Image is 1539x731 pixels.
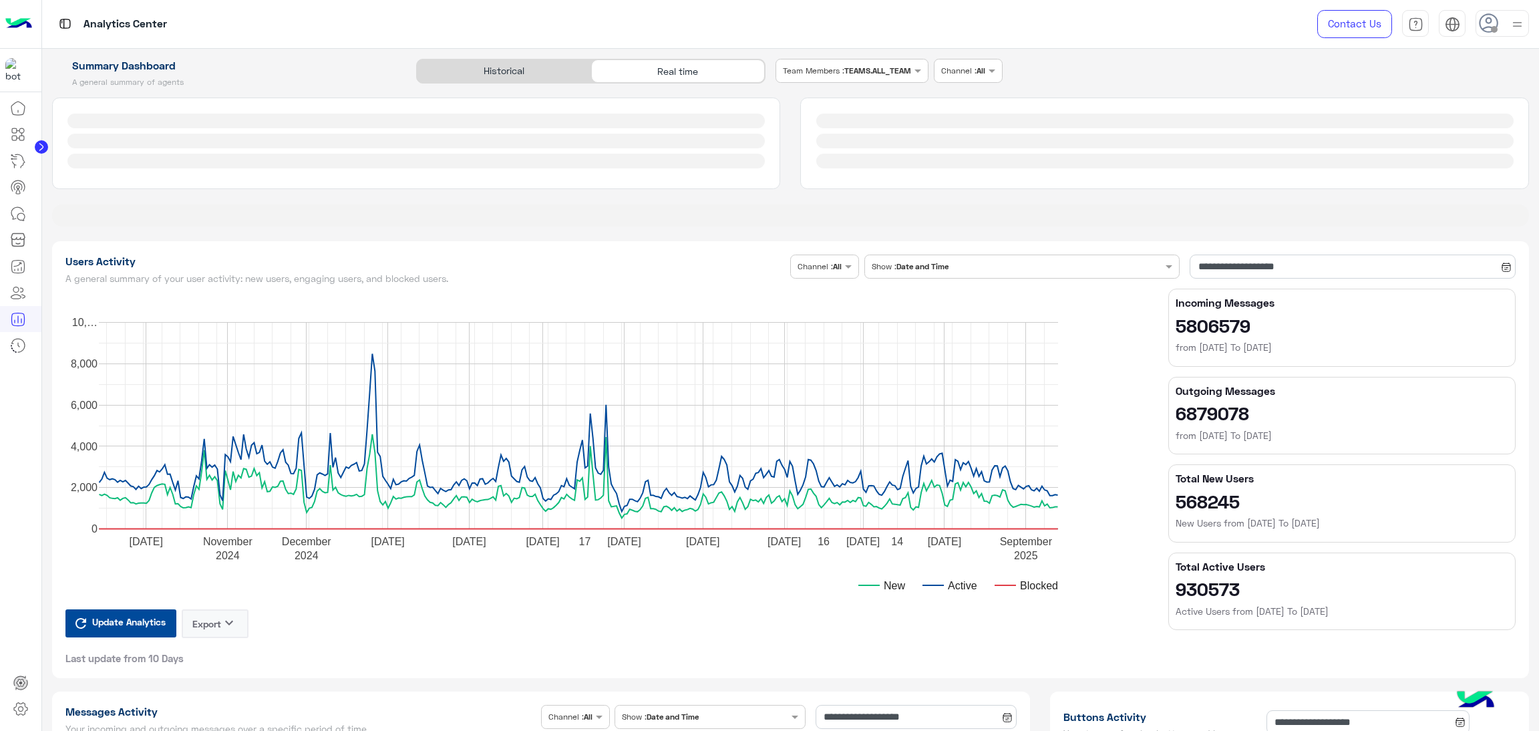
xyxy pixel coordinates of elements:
[686,536,719,547] text: [DATE]
[182,609,248,638] button: Exportkeyboard_arrow_down
[70,358,97,370] text: 8,000
[65,289,1145,609] svg: A chart.
[1402,10,1429,38] a: tab
[578,536,590,547] text: 17
[281,536,331,547] text: December
[1020,580,1058,591] text: Blocked
[948,580,977,591] text: Active
[70,441,97,452] text: 4,000
[607,536,641,547] text: [DATE]
[1176,605,1508,618] h6: Active Users from [DATE] To [DATE]
[1176,384,1508,398] h5: Outgoing Messages
[767,536,800,547] text: [DATE]
[65,255,786,268] h1: Users Activity
[846,536,879,547] text: [DATE]
[1317,10,1392,38] a: Contact Us
[818,536,830,547] text: 16
[1014,550,1038,561] text: 2025
[1176,578,1508,599] h2: 930573
[65,609,176,637] button: Update Analytics
[371,536,404,547] text: [DATE]
[70,482,97,493] text: 2,000
[1176,315,1508,336] h2: 5806579
[57,15,73,32] img: tab
[5,58,29,82] img: 1403182699927242
[294,550,318,561] text: 2024
[83,15,167,33] p: Analytics Center
[1445,17,1460,32] img: tab
[1176,490,1508,512] h2: 568245
[891,536,903,547] text: 14
[129,536,162,547] text: [DATE]
[1176,472,1508,485] h5: Total New Users
[1176,296,1508,309] h5: Incoming Messages
[884,580,905,591] text: New
[216,550,240,561] text: 2024
[1176,517,1508,530] h6: New Users from [DATE] To [DATE]
[1509,16,1526,33] img: profile
[5,10,32,38] img: Logo
[221,615,237,631] i: keyboard_arrow_down
[1176,341,1508,354] h6: from [DATE] To [DATE]
[202,536,252,547] text: November
[927,536,961,547] text: [DATE]
[70,400,97,411] text: 6,000
[1063,710,1262,724] h1: Buttons Activity
[1408,17,1423,32] img: tab
[89,613,169,631] span: Update Analytics
[452,536,486,547] text: [DATE]
[1176,560,1508,573] h5: Total Active Users
[526,536,559,547] text: [DATE]
[999,536,1052,547] text: September
[65,273,786,284] h5: A general summary of your user activity: new users, engaging users, and blocked users.
[65,651,184,665] span: Last update from 10 Days
[1176,429,1508,442] h6: from [DATE] To [DATE]
[1452,678,1499,724] img: hulul-logo.png
[1176,402,1508,424] h2: 6879078
[71,317,97,328] text: 10,…
[92,523,98,535] text: 0
[65,705,536,718] h1: Messages Activity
